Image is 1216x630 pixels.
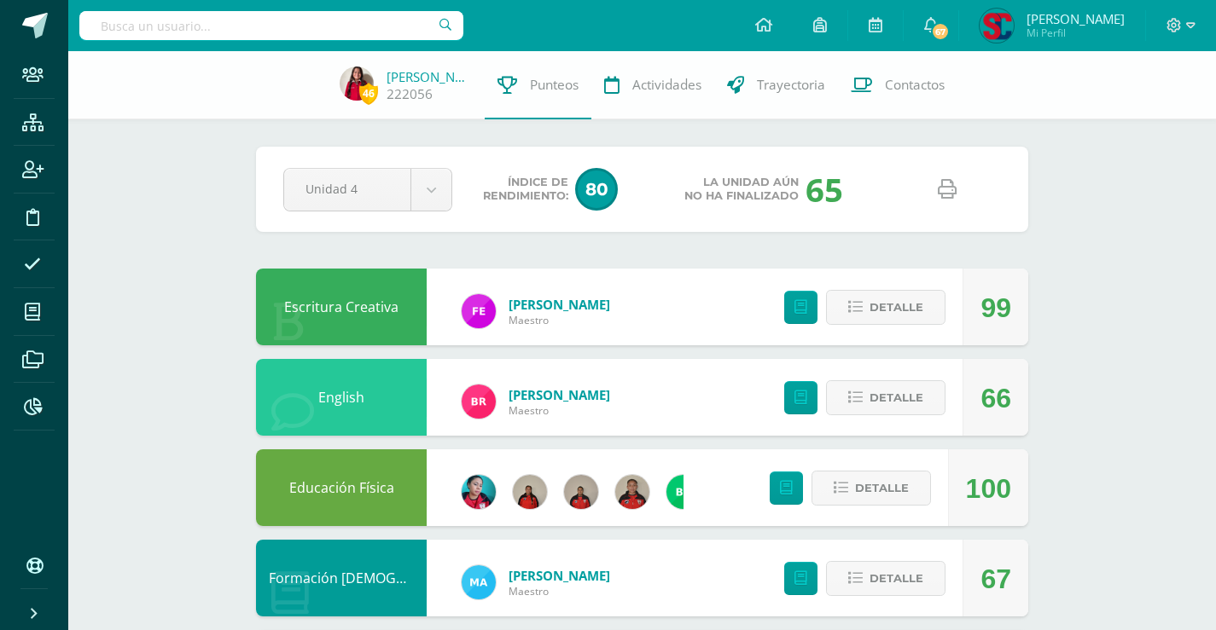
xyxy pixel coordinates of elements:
[530,76,579,94] span: Punteos
[564,475,598,509] img: 139d064777fbe6bf61491abfdba402ef.png
[885,76,945,94] span: Contactos
[1027,10,1125,27] span: [PERSON_NAME]
[387,85,433,103] a: 222056
[509,313,610,327] span: Maestro
[826,561,945,596] button: Detalle
[256,269,427,345] div: Escritura Creativa
[632,76,701,94] span: Actividades
[870,382,923,413] span: Detalle
[359,83,378,104] span: 46
[931,22,950,41] span: 67
[666,475,701,509] img: 7976fc47626adfddeb45c36bac81a772.png
[269,569,489,587] a: Formación [DEMOGRAPHIC_DATA]
[826,380,945,415] button: Detalle
[387,68,472,85] a: [PERSON_NAME]
[305,169,389,209] span: Unidad 4
[757,76,825,94] span: Trayectoria
[284,169,451,211] a: Unidad 4
[1027,26,1125,40] span: Mi Perfil
[980,540,1011,617] div: 67
[79,11,463,40] input: Busca un usuario...
[980,360,1011,436] div: 66
[509,403,610,418] span: Maestro
[485,51,591,119] a: Punteos
[509,567,610,584] a: [PERSON_NAME]
[838,51,957,119] a: Contactos
[615,475,649,509] img: 71371cce019ae4d3e0b45603e87f97be.png
[284,298,399,316] a: Escritura Creativa
[870,563,923,594] span: Detalle
[513,475,547,509] img: d4deafe5159184ad8cadd3f58d7b9740.png
[483,176,568,203] span: Índice de Rendimiento:
[462,565,496,599] img: d38877f389f32334267eef357425a0b5.png
[980,269,1011,346] div: 99
[684,176,799,203] span: La unidad aún no ha finalizado
[966,450,1011,527] div: 100
[462,384,496,419] img: fdc339628fa4f38455708ea1af2929a7.png
[591,51,714,119] a: Actividades
[509,296,610,313] a: [PERSON_NAME]
[855,472,909,504] span: Detalle
[318,388,364,407] a: English
[870,292,923,323] span: Detalle
[509,386,610,403] a: [PERSON_NAME]
[806,167,843,211] div: 65
[256,449,427,526] div: Educación Física
[575,168,618,211] span: 80
[256,540,427,616] div: Formación Cristiana
[980,9,1014,43] img: 26b5407555be4a9decb46f7f69f839ae.png
[462,294,496,328] img: 84fbc627fb3abfb690c4d6de9d7d58ff.png
[714,51,838,119] a: Trayectoria
[812,471,931,506] button: Detalle
[826,290,945,325] button: Detalle
[509,584,610,598] span: Maestro
[462,475,496,509] img: 4042270918fd6b5921d0ca12ded71c97.png
[340,66,374,101] img: 1bfbd13a90a7528190b9ed654e88452b.png
[256,359,427,436] div: English
[289,478,394,497] a: Educación Física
